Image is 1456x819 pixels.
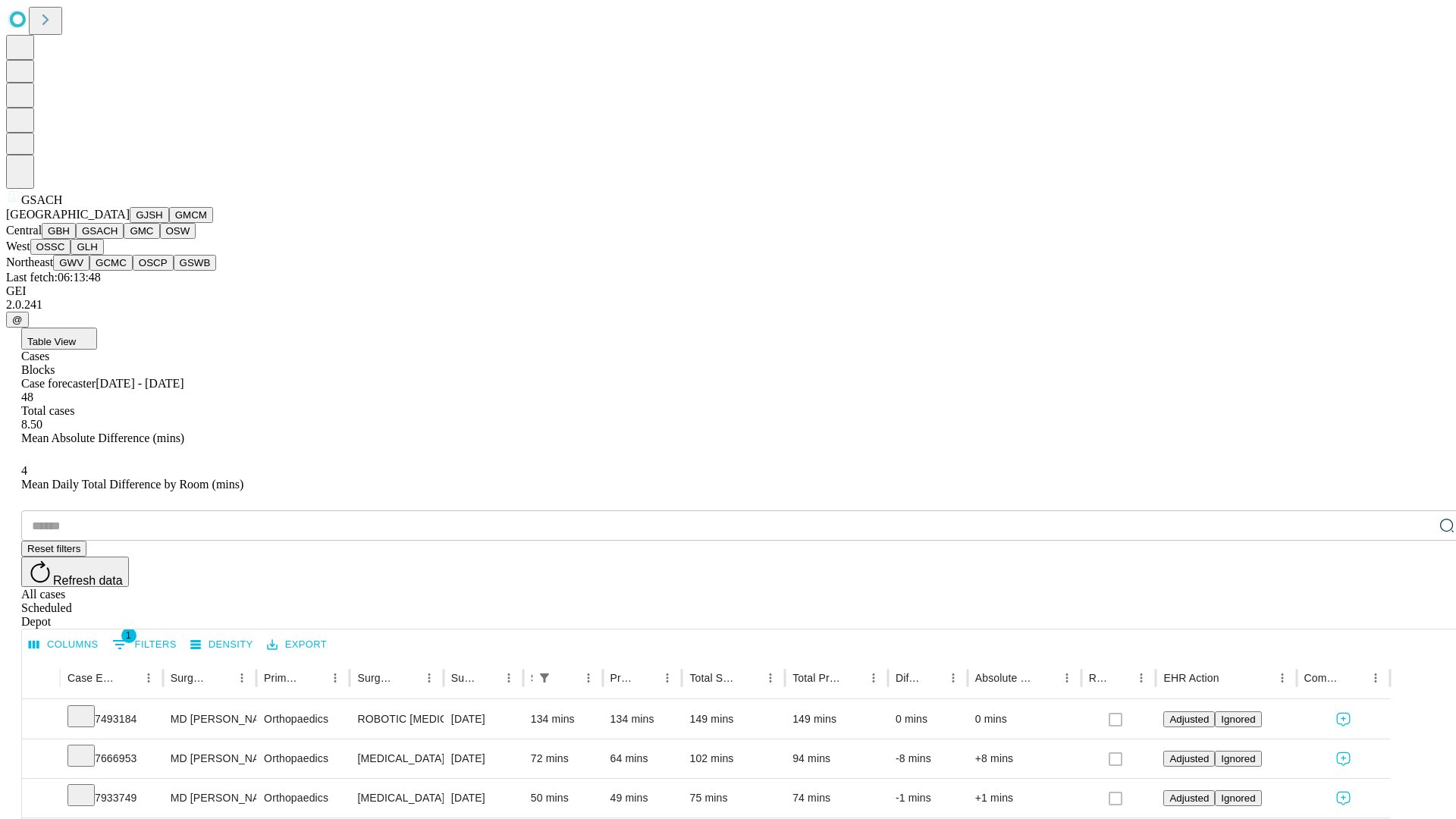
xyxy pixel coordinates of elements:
span: Ignored [1221,714,1255,725]
button: Sort [842,667,863,689]
button: Menu [1131,667,1152,689]
span: Reset filters [27,543,80,554]
div: 1 active filter [534,667,555,689]
button: Ignored [1215,711,1261,727]
button: Adjusted [1163,751,1215,767]
button: @ [6,312,29,328]
div: +8 mins [975,739,1074,778]
div: 74 mins [792,779,880,817]
div: 7933749 [67,779,155,817]
button: GMCM [169,207,213,223]
span: GSACH [21,193,62,206]
span: Adjusted [1169,792,1209,804]
div: Predicted In Room Duration [610,672,635,684]
div: 50 mins [531,779,595,817]
div: 149 mins [792,700,880,739]
span: Central [6,224,42,237]
button: Adjusted [1163,711,1215,727]
button: OSSC [30,239,71,255]
div: Case Epic Id [67,672,115,684]
button: Expand [30,746,52,773]
button: Sort [303,667,325,689]
span: Table View [27,336,76,347]
div: 7493184 [67,700,155,739]
button: Sort [210,667,231,689]
button: Sort [635,667,657,689]
button: Menu [578,667,599,689]
button: OSCP [133,255,174,271]
div: Resolved in EHR [1089,672,1109,684]
button: Menu [1056,667,1078,689]
div: -8 mins [896,739,960,778]
div: [MEDICAL_DATA] LYSIS OF [MEDICAL_DATA] [357,739,435,778]
button: GWV [53,255,89,271]
div: 7666953 [67,739,155,778]
div: 102 mins [689,739,777,778]
button: Menu [138,667,159,689]
button: Density [187,633,257,657]
button: Expand [30,786,52,812]
button: Sort [1344,667,1365,689]
button: Adjusted [1163,790,1215,806]
button: GBH [42,223,76,239]
div: Absolute Difference [975,672,1034,684]
button: Table View [21,328,97,350]
div: GEI [6,284,1450,298]
span: Ignored [1221,792,1255,804]
span: Last fetch: 06:13:48 [6,271,101,284]
button: Menu [1272,667,1293,689]
button: Sort [117,667,138,689]
div: MD [PERSON_NAME] [171,739,249,778]
button: Menu [325,667,346,689]
button: Ignored [1215,790,1261,806]
div: Orthopaedics [264,739,342,778]
button: Menu [943,667,964,689]
div: Scheduled In Room Duration [531,672,532,684]
button: Menu [657,667,678,689]
button: GCMC [89,255,133,271]
button: Sort [739,667,760,689]
div: Total Scheduled Duration [689,672,737,684]
span: Case forecaster [21,377,96,390]
button: Sort [477,667,498,689]
button: Reset filters [21,541,86,557]
div: [DATE] [451,739,516,778]
button: Sort [397,667,419,689]
button: GLH [71,239,103,255]
button: Menu [419,667,440,689]
div: 2.0.241 [6,298,1450,312]
span: 8.50 [21,418,42,431]
button: Menu [760,667,781,689]
button: Menu [498,667,519,689]
span: Ignored [1221,753,1255,764]
span: Mean Daily Total Difference by Room (mins) [21,478,243,491]
span: West [6,240,30,253]
span: Adjusted [1169,753,1209,764]
div: 72 mins [531,739,595,778]
div: EHR Action [1163,672,1219,684]
div: [DATE] [451,700,516,739]
button: GSWB [174,255,217,271]
button: GSACH [76,223,124,239]
div: Difference [896,672,920,684]
div: +1 mins [975,779,1074,817]
div: ROBOTIC [MEDICAL_DATA] KNEE TOTAL [357,700,435,739]
div: [DATE] [451,779,516,817]
button: Sort [1035,667,1056,689]
div: 0 mins [975,700,1074,739]
div: MD [PERSON_NAME] [171,779,249,817]
button: Sort [1221,667,1242,689]
button: Sort [557,667,578,689]
div: Orthopaedics [264,700,342,739]
button: Show filters [108,632,180,657]
button: Export [263,633,331,657]
button: Sort [921,667,943,689]
div: Surgeon Name [171,672,209,684]
div: 94 mins [792,739,880,778]
button: Menu [863,667,884,689]
div: 64 mins [610,739,675,778]
div: Total Predicted Duration [792,672,840,684]
span: 48 [21,391,33,403]
button: Show filters [534,667,555,689]
div: MD [PERSON_NAME] [171,700,249,739]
